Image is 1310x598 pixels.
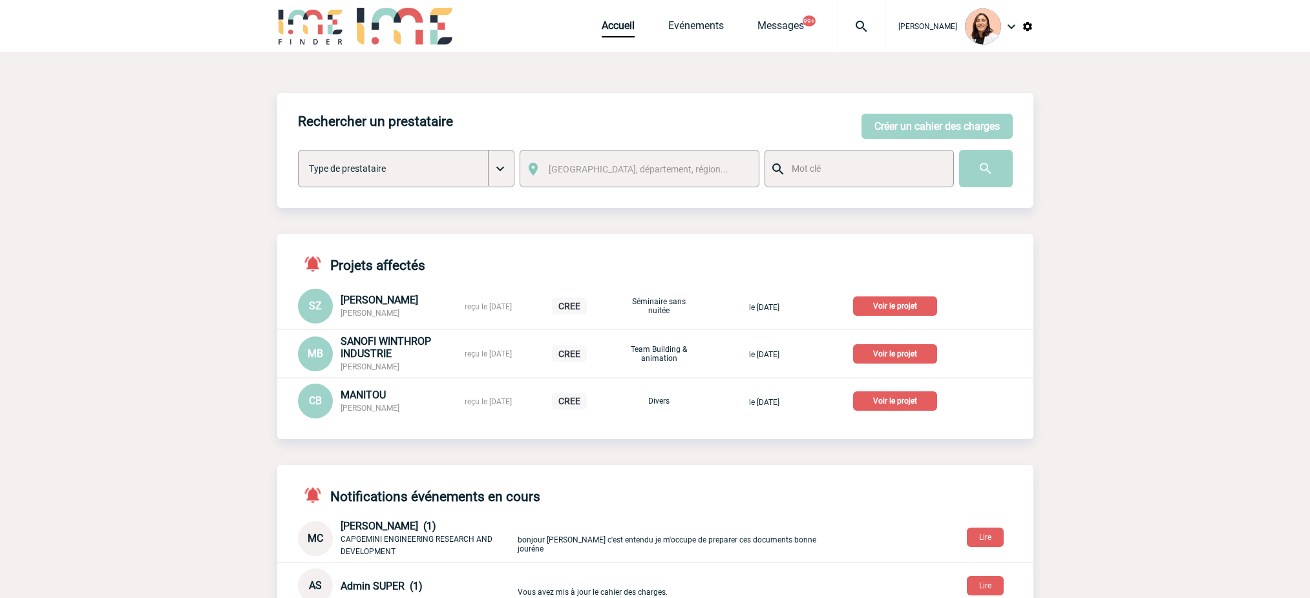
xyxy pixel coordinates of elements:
span: CB [309,395,322,407]
span: le [DATE] [749,398,779,407]
p: CREE [552,393,587,409]
input: Submit [959,150,1013,187]
h4: Notifications événements en cours [298,486,540,504]
img: notifications-active-24-px-r.png [303,254,330,273]
span: SANOFI WINTHROP INDUSTRIE [341,335,431,360]
span: MC [308,532,323,544]
a: Voir le projet [853,299,942,311]
a: Evénements [668,19,724,37]
button: Lire [967,528,1004,547]
span: SZ [309,300,322,312]
a: Voir le projet [853,394,942,406]
img: 129834-0.png [965,8,1001,45]
span: [PERSON_NAME] [898,22,957,31]
span: AS [309,579,322,592]
p: CREE [552,298,587,314]
span: reçu le [DATE] [465,349,512,358]
span: CAPGEMINI ENGINEERING RESEARCH AND DEVELOPMENT [341,535,492,556]
span: Admin SUPER (1) [341,580,423,592]
span: reçu le [DATE] [465,302,512,311]
span: le [DATE] [749,350,779,359]
span: reçu le [DATE] [465,397,512,406]
span: [PERSON_NAME] (1) [341,520,436,532]
a: Voir le projet [853,347,942,359]
span: MB [308,347,323,360]
a: MC [PERSON_NAME] (1) CAPGEMINI ENGINEERING RESEARCH AND DEVELOPMENT bonjour [PERSON_NAME] c'est e... [298,531,821,544]
span: MANITOU [341,389,386,401]
button: 99+ [803,15,816,26]
span: [PERSON_NAME] [341,309,399,318]
p: Divers [627,397,692,406]
a: Messages [757,19,804,37]
p: Team Building & animation [627,345,692,363]
p: Voir le projet [853,296,937,316]
a: AS Admin SUPER (1) Vous avez mis à jour le cahier des charges. [298,579,821,591]
p: Séminaire sans nuitée [627,297,692,315]
a: Accueil [602,19,635,37]
span: le [DATE] [749,303,779,312]
input: Mot clé [788,160,942,177]
p: CREE [552,345,587,362]
p: Voir le projet [853,344,937,364]
p: bonjour [PERSON_NAME] c'est entendu je m'occupe de preparer ces documents bonne jouréne [518,523,821,553]
h4: Rechercher un prestataire [298,114,453,129]
p: Vous avez mis à jour le cahier des charges. [518,575,821,597]
img: IME-Finder [277,8,344,45]
span: [PERSON_NAME] [341,294,418,306]
span: [GEOGRAPHIC_DATA], département, région... [549,164,728,174]
a: Lire [956,579,1014,591]
button: Lire [967,576,1004,595]
img: notifications-active-24-px-r.png [303,486,330,504]
span: [PERSON_NAME] [341,362,399,371]
h4: Projets affectés [298,254,425,273]
span: [PERSON_NAME] [341,404,399,413]
a: Lire [956,530,1014,542]
p: Voir le projet [853,391,937,411]
div: Conversation privée : Client - Agence [298,520,515,557]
